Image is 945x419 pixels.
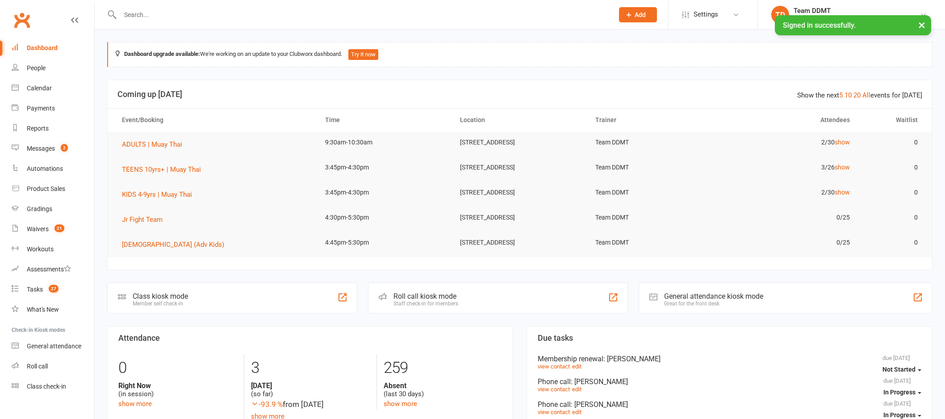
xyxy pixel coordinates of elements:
[452,109,587,131] th: Location
[317,207,452,228] td: 4:30pm-5:30pm
[835,139,850,146] a: show
[122,164,207,175] button: TEENS 10yrs+ | Muay Thai
[49,285,59,292] span: 27
[587,182,723,203] td: Team DDMT
[839,91,843,99] a: 5
[27,165,63,172] div: Automations
[883,389,916,396] span: In Progress
[845,91,852,99] a: 10
[694,4,718,25] span: Settings
[794,7,920,15] div: Team DDMT
[723,182,858,203] td: 2/30
[858,207,925,228] td: 0
[27,205,52,212] div: Gradings
[538,400,921,409] div: Phone call
[133,292,188,300] div: Class kiosk mode
[122,189,198,200] button: KIDS 4-9yrs | Muay Thai
[114,109,317,131] th: Event/Booking
[538,409,570,415] a: view contact
[384,400,417,408] a: show more
[587,132,723,153] td: Team DDMT
[118,381,237,390] strong: Right Now
[12,119,94,139] a: Reports
[835,189,850,196] a: show
[122,140,182,148] span: ADULTS | Muay Thai
[858,132,925,153] td: 0
[317,232,452,253] td: 4:45pm-5:30pm
[619,7,657,22] button: Add
[664,300,763,307] div: Great for the front desk
[914,15,930,34] button: ×
[317,157,452,178] td: 3:45pm-4:30pm
[12,239,94,259] a: Workouts
[538,334,921,343] h3: Due tasks
[348,49,378,60] button: Try it now
[572,409,581,415] a: edit
[603,355,661,363] span: : [PERSON_NAME]
[12,219,94,239] a: Waivers 21
[538,355,921,363] div: Membership renewal
[27,105,55,112] div: Payments
[571,377,628,386] span: : [PERSON_NAME]
[251,398,369,411] div: from [DATE]
[27,245,54,253] div: Workouts
[27,145,55,152] div: Messages
[538,363,570,370] a: view contact
[117,90,922,99] h3: Coming up [DATE]
[117,8,607,21] input: Search...
[723,132,858,153] td: 2/30
[27,185,65,192] div: Product Sales
[251,400,283,409] span: -93.9 %
[12,139,94,159] a: Messages 2
[538,377,921,386] div: Phone call
[883,384,921,400] button: In Progress
[797,90,922,101] div: Show the next events for [DATE]
[118,355,237,381] div: 0
[587,157,723,178] td: Team DDMT
[452,232,587,253] td: [STREET_ADDRESS]
[118,381,237,398] div: (in session)
[107,42,932,67] div: We're working on an update to your Clubworx dashboard.
[27,225,49,233] div: Waivers
[452,207,587,228] td: [STREET_ADDRESS]
[317,132,452,153] td: 9:30am-10:30am
[12,377,94,397] a: Class kiosk mode
[27,64,46,72] div: People
[452,132,587,153] td: [STREET_ADDRESS]
[723,207,858,228] td: 0/25
[771,6,789,24] div: TD
[317,109,452,131] th: Time
[858,232,925,253] td: 0
[794,15,920,23] div: Double Dose Muay Thai [GEOGRAPHIC_DATA]
[723,109,858,131] th: Attendees
[12,356,94,377] a: Roll call
[572,363,581,370] a: edit
[858,109,925,131] th: Waitlist
[251,381,369,390] strong: [DATE]
[54,224,64,232] span: 21
[12,78,94,98] a: Calendar
[384,381,502,398] div: (last 30 days)
[384,355,502,381] div: 259
[27,343,81,350] div: General attendance
[27,44,58,51] div: Dashboard
[853,91,861,99] a: 20
[118,400,152,408] a: show more
[251,381,369,398] div: (so far)
[27,306,59,313] div: What's New
[122,165,201,174] span: TEENS 10yrs+ | Muay Thai
[393,292,458,300] div: Roll call kiosk mode
[27,286,43,293] div: Tasks
[835,164,850,171] a: show
[122,190,192,199] span: KIDS 4-9yrs | Muay Thai
[27,125,49,132] div: Reports
[12,336,94,356] a: General attendance kiosk mode
[587,232,723,253] td: Team DDMT
[12,159,94,179] a: Automations
[393,300,458,307] div: Staff check-in for members
[635,11,646,18] span: Add
[27,266,71,273] div: Assessments
[858,157,925,178] td: 0
[12,300,94,320] a: What's New
[384,381,502,390] strong: Absent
